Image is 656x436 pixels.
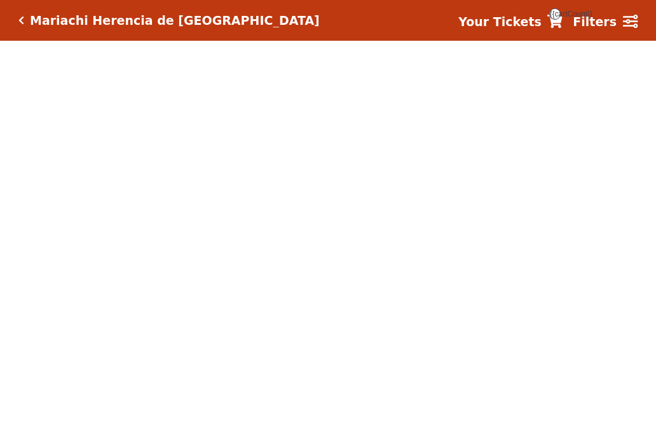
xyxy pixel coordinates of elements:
[18,16,24,25] a: Click here to go back to filters
[573,13,638,31] a: Filters
[458,13,563,31] a: Your Tickets {{cartCount}}
[573,15,617,29] strong: Filters
[30,13,320,28] h5: Mariachi Herencia de [GEOGRAPHIC_DATA]
[549,8,561,20] span: {{cartCount}}
[458,15,542,29] strong: Your Tickets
